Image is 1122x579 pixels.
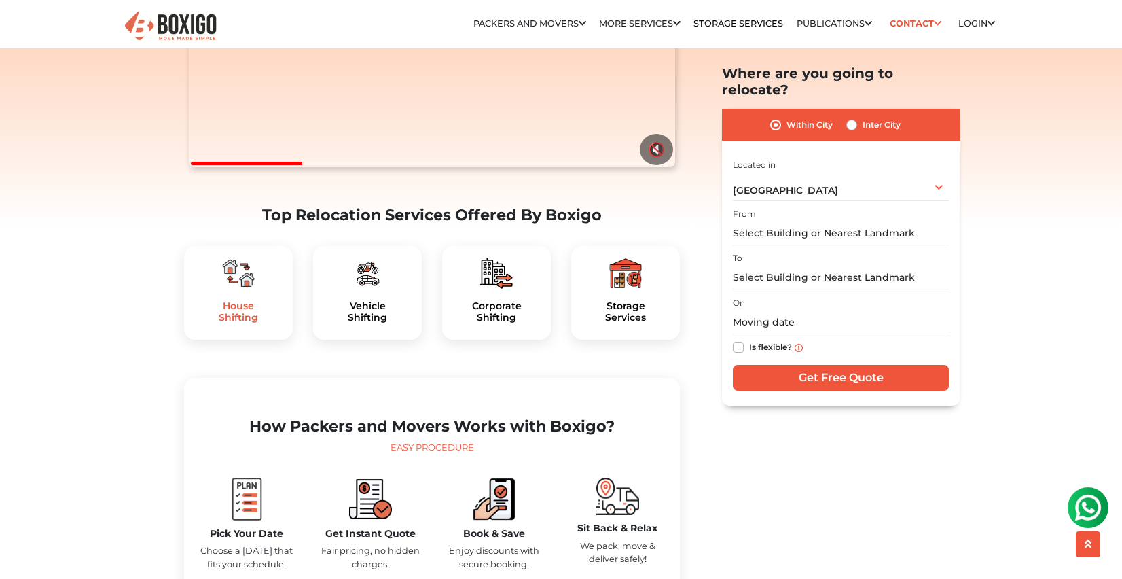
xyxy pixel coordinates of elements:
a: VehicleShifting [324,300,411,323]
label: Located in [733,158,776,171]
a: StorageServices [582,300,669,323]
input: Get Free Quote [733,365,949,391]
a: Publications [797,18,872,29]
img: boxigo_packers_and_movers_plan [609,257,642,289]
button: 🔇 [640,134,673,165]
p: Choose a [DATE] that fits your schedule. [195,544,298,570]
h5: Storage Services [582,300,669,323]
h5: Get Instant Quote [319,528,422,540]
img: Boxigo [123,10,218,43]
h2: How Packers and Movers Works with Boxigo? [195,417,669,436]
h5: House Shifting [195,300,282,323]
a: Contact [885,13,945,34]
div: Easy Procedure [195,441,669,455]
h2: Where are you going to relocate? [722,65,960,98]
p: Fair pricing, no hidden charges. [319,544,422,570]
input: Select Building or Nearest Landmark [733,222,949,245]
a: HouseShifting [195,300,282,323]
h2: Top Relocation Services Offered By Boxigo [184,206,680,224]
p: Enjoy discounts with secure booking. [442,544,545,570]
a: Storage Services [693,18,783,29]
p: We pack, move & deliver safely! [566,540,669,565]
label: From [733,208,756,220]
input: Select Building or Nearest Landmark [733,266,949,289]
label: Is flexible? [749,339,792,353]
label: On [733,297,745,309]
img: boxigo_packers_and_movers_compare [349,478,392,521]
h5: Vehicle Shifting [324,300,411,323]
img: info [795,343,803,351]
a: Login [958,18,995,29]
img: boxigo_packers_and_movers_plan [225,478,268,521]
img: boxigo_packers_and_movers_plan [222,257,255,289]
a: CorporateShifting [453,300,540,323]
input: Moving date [733,311,949,334]
h5: Book & Save [442,528,545,540]
img: boxigo_packers_and_movers_plan [351,257,384,289]
h5: Corporate Shifting [453,300,540,323]
h5: Sit Back & Relax [566,523,669,534]
a: More services [599,18,681,29]
span: [GEOGRAPHIC_DATA] [733,184,838,196]
img: boxigo_packers_and_movers_book [473,478,515,521]
label: To [733,252,742,264]
label: Inter City [863,117,901,133]
img: boxigo_packers_and_movers_move [596,478,639,515]
img: whatsapp-icon.svg [14,14,41,41]
h5: Pick Your Date [195,528,298,540]
label: Within City [786,117,833,133]
img: boxigo_packers_and_movers_plan [480,257,513,289]
button: scroll up [1076,531,1100,557]
a: Packers and Movers [473,18,586,29]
